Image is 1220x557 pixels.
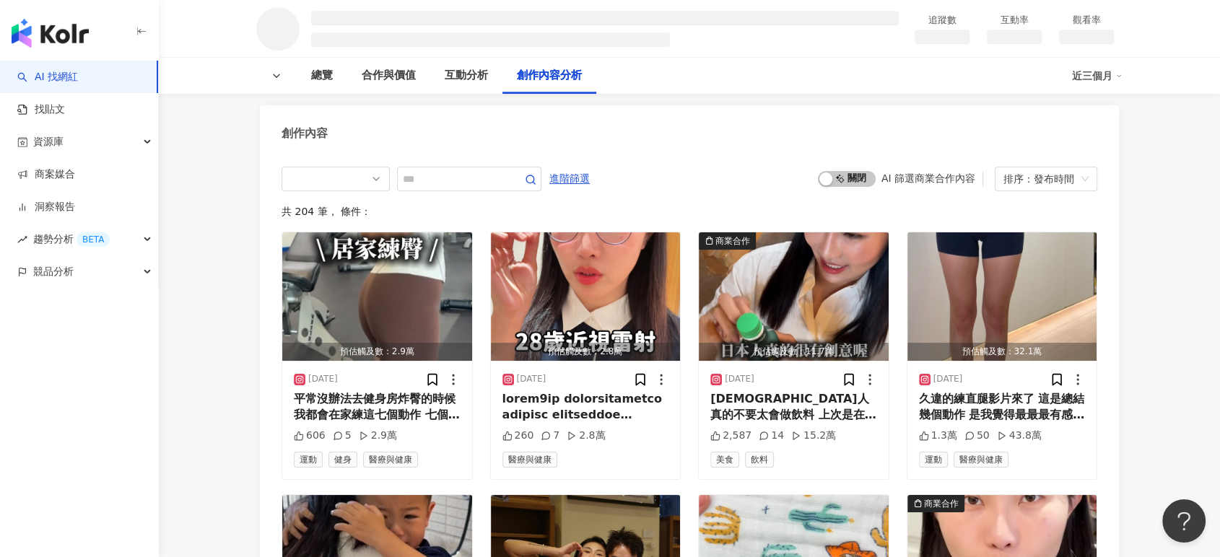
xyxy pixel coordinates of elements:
[699,232,889,361] img: post-image
[17,102,65,117] a: 找貼文
[517,67,582,84] div: 創作內容分析
[933,373,963,385] div: [DATE]
[987,13,1042,27] div: 互動率
[710,429,751,443] div: 2,587
[33,255,74,288] span: 競品分析
[745,452,774,468] span: 飲料
[567,429,605,443] div: 2.8萬
[759,429,784,443] div: 14
[881,172,975,184] div: AI 篩選商業合作內容
[282,343,472,361] div: 預估觸及數：2.9萬
[699,232,889,361] button: 商業合作預估觸及數：11.7萬
[919,452,948,468] span: 運動
[915,13,970,27] div: 追蹤數
[294,391,461,424] div: 平常沒辦法去健身房炸臀的時候 我都會在家練這七個動作 七個動作為一組 一天至少三組 讓臀部維持的更好！ #workout #居家 #居家練臀 #練臀 #臀 #健身
[907,232,1097,361] button: 預估觸及數：32.1萬
[491,343,681,361] div: 預估觸及數：2.8萬
[502,429,534,443] div: 260
[791,429,836,443] div: 15.2萬
[17,200,75,214] a: 洞察報告
[997,429,1042,443] div: 43.8萬
[359,429,397,443] div: 2.9萬
[919,391,1086,424] div: 久違的練直腿影片來了 這是總結幾個動作 是我覺得最最最有感 近期半年我幾乎都練這幾個動作 就算生完兩胎 我的骨盆跟腿型也沒有走鐘太多 全部8個動作為一整組 每天做三組 大約花費10-15分鐘 以...
[33,126,64,158] span: 資源庫
[919,429,957,443] div: 1.3萬
[964,429,990,443] div: 50
[328,452,357,468] span: 健身
[710,452,739,468] span: 美食
[502,452,557,468] span: 醫療與健康
[282,232,472,361] button: 預估觸及數：2.9萬
[77,232,110,247] div: BETA
[17,70,78,84] a: searchAI 找網紅
[699,343,889,361] div: 預估觸及數：11.7萬
[710,391,877,424] div: [DEMOGRAPHIC_DATA]人真的不要太會做飲料 上次是在包裝紙上可以抽籤 這次是自己的茶自己泡 真的很好玩欸 換算台幣一罐$50左右 有遇到可以買一罐玩玩看！ #日本 #[GEOGRA...
[491,232,681,361] button: 預估觸及數：2.8萬
[294,452,323,468] span: 運動
[282,126,328,141] div: 創作內容
[549,167,591,190] button: 進階篩選
[282,232,472,361] img: post-image
[907,343,1097,361] div: 預估觸及數：32.1萬
[17,167,75,182] a: 商案媒合
[517,373,546,385] div: [DATE]
[12,19,89,48] img: logo
[549,167,590,190] span: 進階篩選
[282,206,1097,217] div: 共 204 筆 ， 條件：
[333,429,352,443] div: 5
[17,234,27,245] span: rise
[1162,499,1206,543] iframe: Help Scout Beacon - Open
[954,452,1008,468] span: 醫療與健康
[491,232,681,361] img: post-image
[33,223,110,255] span: 趨勢分析
[907,232,1097,361] img: post-image
[363,452,418,468] span: 醫療與健康
[1072,64,1123,87] div: 近三個月
[311,67,333,84] div: 總覽
[715,234,750,248] div: 商業合作
[924,496,959,511] div: 商業合作
[1003,167,1076,190] div: 排序：發布時間
[445,67,488,84] div: 互動分析
[541,429,559,443] div: 7
[308,373,338,385] div: [DATE]
[502,391,669,424] div: lorem9ip dolorsitametco adipisc elitseddoe temporinci utlaboree dolorem563aliquaen adminimveniam ...
[362,67,416,84] div: 合作與價值
[294,429,326,443] div: 606
[1059,13,1114,27] div: 觀看率
[725,373,754,385] div: [DATE]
